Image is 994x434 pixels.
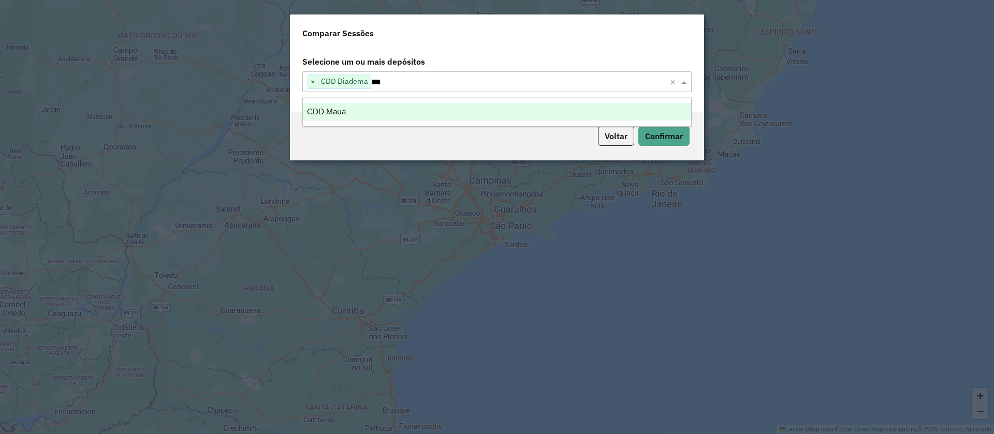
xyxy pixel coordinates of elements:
span: CDD Diadema [318,75,371,87]
button: Voltar [598,126,634,146]
span: CDD Maua [307,107,346,116]
ng-dropdown-panel: Options list [302,97,692,127]
h4: Comparar Sessões [302,27,374,39]
span: Clear all [670,76,679,88]
button: Confirmar [638,126,690,146]
label: Selecione um ou mais depósitos [296,52,698,71]
span: × [308,76,318,88]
